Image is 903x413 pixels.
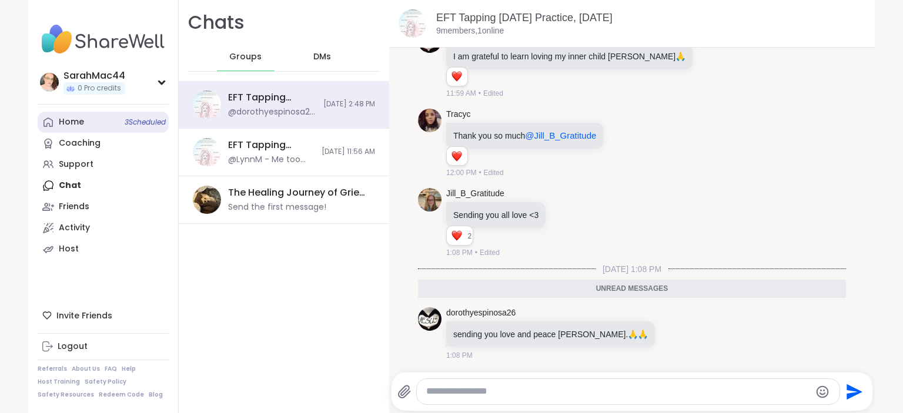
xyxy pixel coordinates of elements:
[418,307,442,331] img: https://sharewell-space-live.sfo3.digitaloceanspaces.com/user-generated/0d4e8e7a-567c-4b30-a556-7...
[63,69,125,82] div: SarahMac44
[450,152,463,161] button: Reactions: love
[675,52,685,61] span: 🙏
[72,365,100,373] a: About Us
[475,247,477,258] span: •
[628,330,638,339] span: 🙏
[38,305,169,326] div: Invite Friends
[399,9,427,38] img: EFT Tapping Wednesday Practice, Oct 08
[313,51,331,63] span: DMs
[193,90,221,119] img: EFT Tapping Wednesday Practice, Oct 08
[228,139,315,152] div: EFT Tapping [DATE] Practice, [DATE]
[59,222,90,234] div: Activity
[85,378,126,386] a: Safety Policy
[418,109,442,132] img: https://sharewell-space-live.sfo3.digitaloceanspaces.com/user-generated/5af3b406-c1e5-410b-bd81-f...
[596,263,668,275] span: [DATE] 1:08 PM
[38,196,169,217] a: Friends
[815,385,830,399] button: Emoji picker
[436,25,504,37] p: 9 members, 1 online
[446,307,516,319] a: dorothyespinosa26
[453,130,596,142] p: Thank you so much
[480,247,500,258] span: Edited
[446,88,476,99] span: 11:59 AM
[446,167,476,178] span: 12:00 PM
[193,186,221,214] img: The Healing Journey of Grief, Oct 11
[40,73,59,92] img: SarahMac44
[99,391,144,399] a: Redeem Code
[228,91,316,104] div: EFT Tapping [DATE] Practice, [DATE]
[450,231,463,240] button: Reactions: love
[638,330,648,339] span: 🙏
[38,239,169,260] a: Host
[446,247,473,258] span: 1:08 PM
[525,130,596,140] span: @Jill_B_Gratitude
[38,391,94,399] a: Safety Resources
[188,9,245,36] h1: Chats
[38,336,169,357] a: Logout
[446,350,473,361] span: 1:08 PM
[59,116,84,128] div: Home
[125,117,166,127] span: 3 Scheduled
[38,19,169,60] img: ShareWell Nav Logo
[840,378,867,405] button: Send
[418,280,846,298] div: Unread messages
[38,112,169,133] a: Home3Scheduled
[228,202,326,213] div: Send the first message!
[453,209,539,221] p: Sending you all love <3
[38,365,67,373] a: Referrals
[229,51,262,63] span: Groups
[38,133,169,154] a: Coaching
[453,51,685,62] p: I am grateful to learn loving my inner child [PERSON_NAME]
[447,226,467,245] div: Reaction list
[479,167,481,178] span: •
[149,391,163,399] a: Blog
[447,68,467,86] div: Reaction list
[426,385,810,398] textarea: Type your message
[228,106,316,118] div: @dorothyespinosa26 - sending you love and peace [PERSON_NAME]. 🙏🙏
[105,365,117,373] a: FAQ
[38,217,169,239] a: Activity
[59,243,79,255] div: Host
[436,12,613,23] a: EFT Tapping [DATE] Practice, [DATE]
[483,88,503,99] span: Edited
[484,167,504,178] span: Edited
[38,154,169,175] a: Support
[446,188,504,200] a: Jill_B_Gratitude
[323,99,375,109] span: [DATE] 2:48 PM
[447,147,467,166] div: Reaction list
[479,88,481,99] span: •
[59,201,89,213] div: Friends
[450,72,463,82] button: Reactions: love
[38,378,80,386] a: Host Training
[78,83,121,93] span: 0 Pro credits
[58,341,88,352] div: Logout
[59,159,93,170] div: Support
[122,365,136,373] a: Help
[453,328,648,340] p: sending you love and peace [PERSON_NAME].
[322,147,375,157] span: [DATE] 11:56 AM
[418,188,442,211] img: https://sharewell-space-live.sfo3.digitaloceanspaces.com/user-generated/2564abe4-c444-4046-864b-7...
[59,137,101,149] div: Coaching
[467,231,473,241] span: 2
[193,138,221,166] img: EFT Tapping Tuesday Practice, Oct 07
[228,186,368,199] div: The Healing Journey of Grief, [DATE]
[228,154,315,166] div: @LynnM - Me too feeling lighter.
[446,109,470,120] a: Tracyc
